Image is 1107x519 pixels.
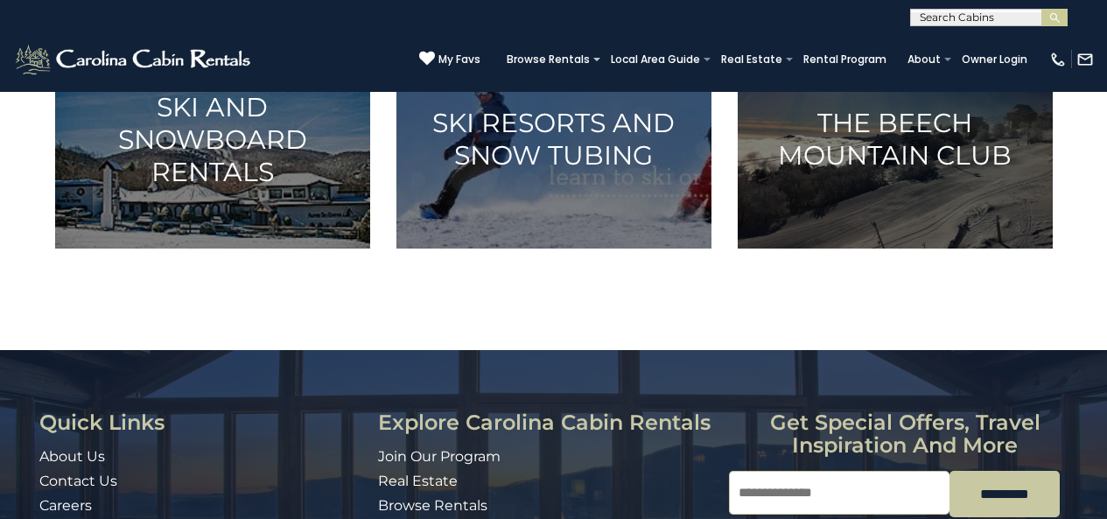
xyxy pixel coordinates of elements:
[39,448,105,465] a: About Us
[602,47,709,72] a: Local Area Guide
[378,497,487,514] a: Browse Rentals
[13,42,256,77] img: White-1-2.png
[498,47,599,72] a: Browse Rentals
[39,473,117,489] a: Contact Us
[378,411,717,434] h3: Explore Carolina Cabin Rentals
[418,107,690,172] h3: Ski Resorts and Snow Tubing
[729,411,1081,458] h3: Get special offers, travel inspiration and more
[39,411,365,434] h3: Quick Links
[1076,51,1094,68] img: mail-regular-white.png
[39,497,92,514] a: Careers
[77,90,348,187] h3: Ski and Snowboard Rentals
[378,448,501,465] a: Join Our Program
[953,47,1036,72] a: Owner Login
[55,30,370,249] a: Ski and Snowboard Rentals
[760,107,1031,172] h3: The Beech Mountain Club
[378,473,458,489] a: Real Estate
[795,47,895,72] a: Rental Program
[1049,51,1067,68] img: phone-regular-white.png
[419,51,480,68] a: My Favs
[438,52,480,67] span: My Favs
[396,30,711,249] a: Ski Resorts and Snow Tubing
[899,47,949,72] a: About
[738,30,1053,249] a: The Beech Mountain Club
[712,47,791,72] a: Real Estate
